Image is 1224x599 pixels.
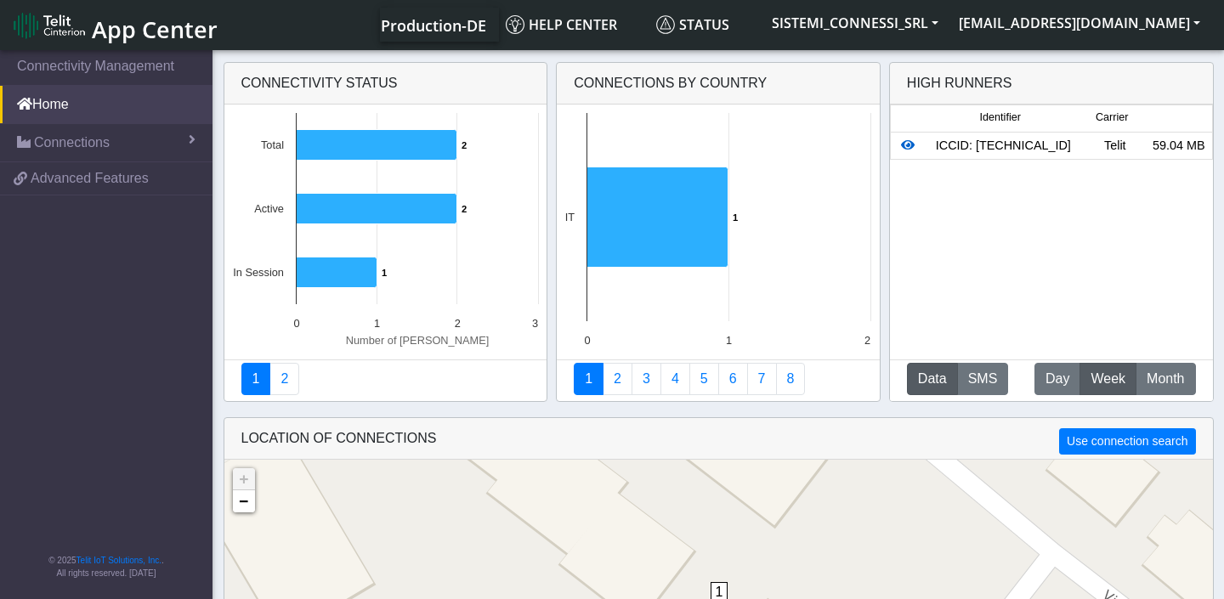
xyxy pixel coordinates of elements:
[1147,137,1210,155] div: 59.04 MB
[506,15,617,34] span: Help center
[454,317,460,330] text: 2
[718,363,748,395] a: 14 Days Trend
[1083,137,1147,155] div: Telit
[531,317,537,330] text: 3
[574,363,603,395] a: Connections By Country
[1079,363,1136,395] button: Week
[380,8,485,42] a: Your current platform instance
[747,363,777,395] a: Zero Session
[923,137,1083,155] div: ICCID: [TECHNICAL_ID]
[224,63,547,105] div: Connectivity status
[726,334,732,347] text: 1
[382,268,387,278] text: 1
[907,363,958,395] button: Data
[557,63,880,105] div: Connections By Country
[92,14,218,45] span: App Center
[462,204,467,214] text: 2
[381,15,486,36] span: Production-DE
[1034,363,1080,395] button: Day
[14,7,215,43] a: App Center
[949,8,1210,38] button: [EMAIL_ADDRESS][DOMAIN_NAME]
[76,556,161,565] a: Telit IoT Solutions, Inc.
[293,317,299,330] text: 0
[233,266,284,279] text: In Session
[345,334,489,347] text: Number of [PERSON_NAME]
[224,418,1213,460] div: LOCATION OF CONNECTIONS
[241,363,530,395] nav: Summary paging
[656,15,729,34] span: Status
[565,211,575,223] text: IT
[260,138,283,151] text: Total
[506,15,524,34] img: knowledge.svg
[1045,369,1069,389] span: Day
[1147,369,1184,389] span: Month
[374,317,380,330] text: 1
[864,334,870,347] text: 2
[656,15,675,34] img: status.svg
[31,168,149,189] span: Advanced Features
[689,363,719,395] a: Usage by Carrier
[660,363,690,395] a: Connections By Carrier
[762,8,949,38] button: SISTEMI_CONNESSI_SRL
[957,363,1009,395] button: SMS
[733,212,738,223] text: 1
[14,12,85,39] img: logo-telit-cinterion-gw-new.png
[776,363,806,395] a: Not Connected for 30 days
[254,202,284,215] text: Active
[233,468,255,490] a: Zoom in
[603,363,632,395] a: Carrier
[1059,428,1195,455] button: Use connection search
[1096,110,1128,126] span: Carrier
[269,363,299,395] a: Deployment status
[649,8,762,42] a: Status
[980,110,1021,126] span: Identifier
[574,363,863,395] nav: Summary paging
[241,363,271,395] a: Connectivity status
[907,73,1012,93] div: High Runners
[1091,369,1125,389] span: Week
[1136,363,1195,395] button: Month
[462,140,467,150] text: 2
[499,8,649,42] a: Help center
[233,490,255,512] a: Zoom out
[632,363,661,395] a: Usage per Country
[585,334,591,347] text: 0
[34,133,110,153] span: Connections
